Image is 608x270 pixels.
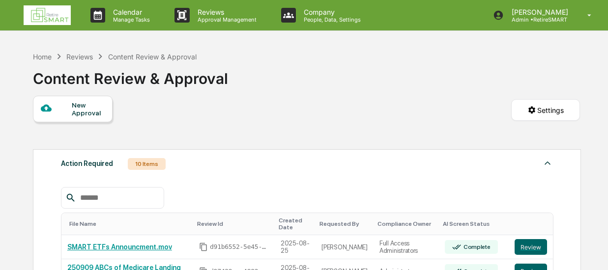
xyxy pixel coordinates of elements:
div: Complete [462,243,491,250]
p: Reviews [190,8,261,16]
div: Toggle SortBy [319,220,370,227]
p: People, Data, Settings [296,16,366,23]
div: Toggle SortBy [197,220,271,227]
div: Toggle SortBy [443,220,504,227]
div: Content Review & Approval [33,62,228,87]
span: d91b6552-5e45-499a-963e-44597833bd5d [210,243,269,251]
div: Toggle SortBy [517,220,549,227]
td: [PERSON_NAME] [316,235,374,260]
div: Toggle SortBy [377,220,435,227]
a: SMART ETFs Announcment.mov [67,243,172,251]
p: Admin • RetireSMART [504,16,573,23]
div: Content Review & Approval [108,53,197,61]
button: Review [515,239,547,255]
td: 2025-08-25 [275,235,316,260]
p: Company [296,8,366,16]
p: [PERSON_NAME] [504,8,573,16]
div: Reviews [66,53,93,61]
button: Settings [511,99,580,121]
div: Action Required [61,157,113,170]
td: Full Access Administrators [374,235,439,260]
div: Toggle SortBy [279,217,312,231]
iframe: Open customer support [577,238,603,264]
p: Approval Management [190,16,261,23]
div: Toggle SortBy [69,220,189,227]
div: New Approval [72,101,105,117]
div: 10 Items [128,158,166,170]
p: Manage Tasks [105,16,155,23]
img: logo [24,5,71,25]
span: Copy Id [199,243,208,251]
img: caret [542,157,553,169]
div: Home [33,53,52,61]
p: Calendar [105,8,155,16]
